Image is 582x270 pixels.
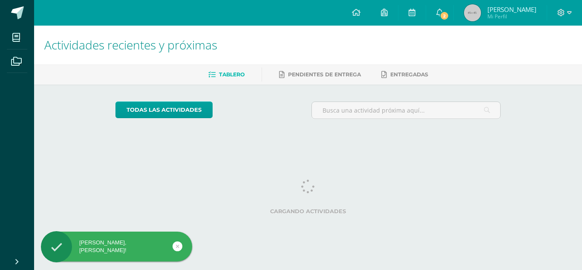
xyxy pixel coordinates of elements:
span: [PERSON_NAME] [487,5,536,14]
span: Mi Perfil [487,13,536,20]
a: Entregadas [381,68,428,81]
a: Tablero [208,68,245,81]
img: 45x45 [464,4,481,21]
span: Tablero [219,71,245,78]
a: Pendientes de entrega [279,68,361,81]
span: 2 [440,11,449,20]
a: todas las Actividades [115,102,213,118]
label: Cargando actividades [115,208,501,215]
span: Pendientes de entrega [288,71,361,78]
span: Actividades recientes y próximas [44,37,217,53]
span: Entregadas [390,71,428,78]
div: [PERSON_NAME], [PERSON_NAME]! [41,239,192,254]
input: Busca una actividad próxima aquí... [312,102,501,119]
